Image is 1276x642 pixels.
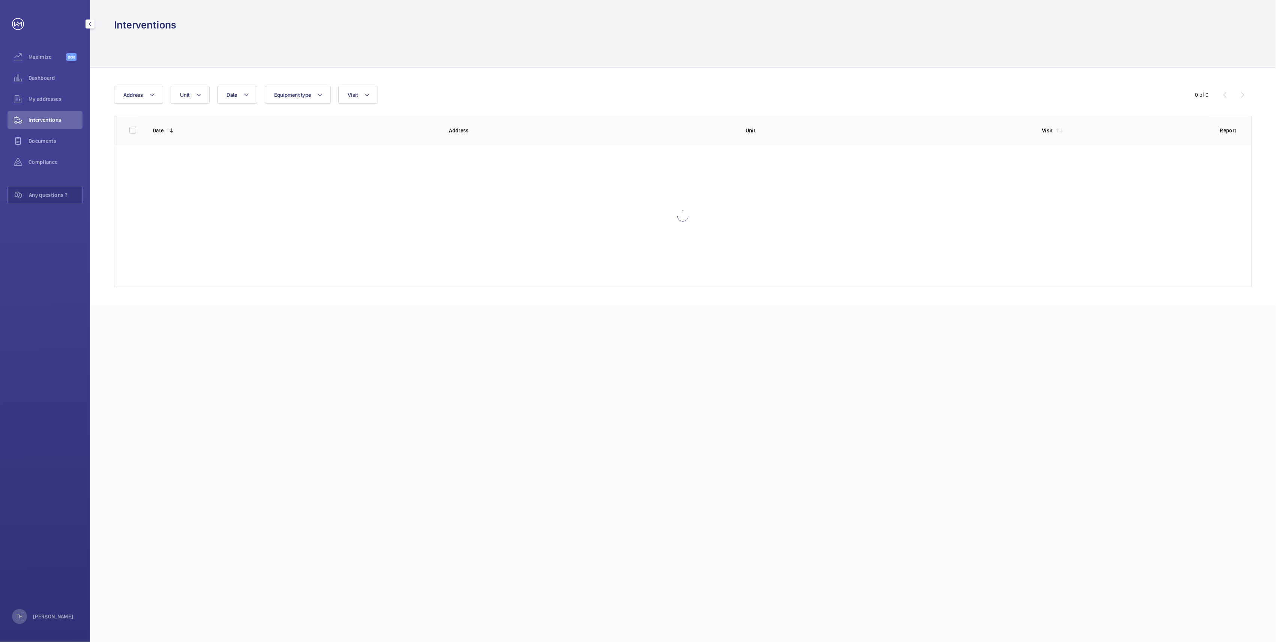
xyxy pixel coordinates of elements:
[265,86,331,104] button: Equipment type
[153,127,164,134] p: Date
[746,127,1030,134] p: Unit
[1220,127,1237,134] p: Report
[17,613,23,620] p: TH
[227,92,237,98] span: Date
[29,116,83,124] span: Interventions
[338,86,378,104] button: Visit
[29,191,82,199] span: Any questions ?
[1042,127,1054,134] p: Visit
[123,92,143,98] span: Address
[348,92,358,98] span: Visit
[171,86,210,104] button: Unit
[274,92,311,98] span: Equipment type
[29,95,83,103] span: My addresses
[180,92,190,98] span: Unit
[1195,91,1209,99] div: 0 of 0
[29,137,83,145] span: Documents
[29,74,83,82] span: Dashboard
[29,158,83,166] span: Compliance
[114,86,163,104] button: Address
[114,18,176,32] h1: Interventions
[33,613,74,620] p: [PERSON_NAME]
[29,53,66,61] span: Maximize
[217,86,257,104] button: Date
[449,127,734,134] p: Address
[66,53,77,61] span: Beta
